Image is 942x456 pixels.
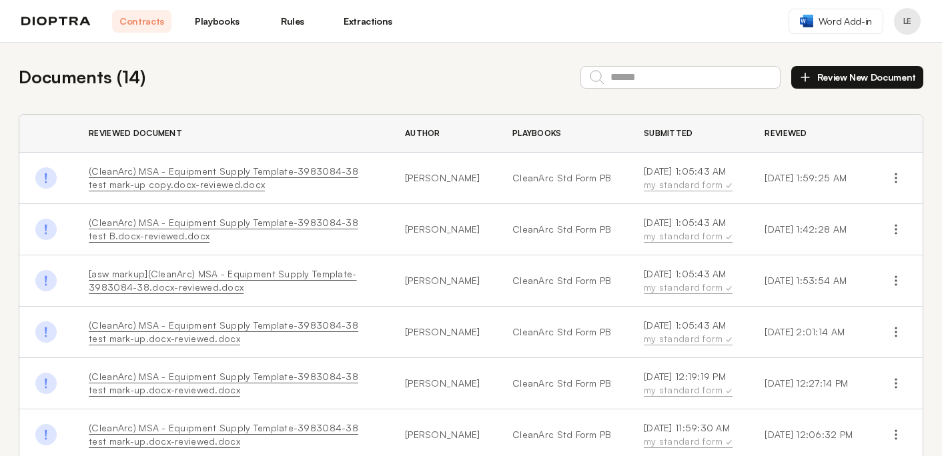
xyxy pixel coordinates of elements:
[749,358,869,409] td: [DATE] 12:27:14 PM
[749,204,869,255] td: [DATE] 1:42:28 AM
[644,229,733,243] div: my standard form ✓
[35,167,57,189] img: Done
[89,165,358,190] a: (CleanArc) MSA - Equipment Supply Template-3983084-38 test mark-up copy.docx-reviewed.docx
[35,270,57,291] img: Done
[112,10,171,33] a: Contracts
[749,153,869,204] td: [DATE] 1:59:25 AM
[644,281,733,294] div: my standard form ✓
[644,332,733,345] div: my standard form ✓
[749,115,869,153] th: Reviewed
[512,274,612,287] a: CleanArc Std Form PB
[628,255,749,307] td: [DATE] 1:05:43 AM
[644,178,733,191] div: my standard form ✓
[19,64,145,90] h2: Documents ( 14 )
[512,428,612,441] a: CleanArc Std Form PB
[749,255,869,307] td: [DATE] 1:53:54 AM
[35,424,57,445] img: Done
[35,321,57,343] img: Done
[894,8,921,35] button: Profile menu
[628,204,749,255] td: [DATE] 1:05:43 AM
[512,325,612,339] a: CleanArc Std Form PB
[89,217,358,241] a: (CleanArc) MSA - Equipment Supply Template-3983084-38 test B.docx-reviewed.docx
[496,115,628,153] th: Playbooks
[35,373,57,394] img: Done
[644,383,733,397] div: my standard form ✓
[389,358,496,409] td: [PERSON_NAME]
[389,115,496,153] th: Author
[89,371,358,395] a: (CleanArc) MSA - Equipment Supply Template-3983084-38 test mark-up.docx-reviewed.docx
[89,319,358,344] a: (CleanArc) MSA - Equipment Supply Template-3983084-38 test mark-up.docx-reviewed.docx
[789,9,883,34] a: Word Add-in
[263,10,322,33] a: Rules
[628,307,749,358] td: [DATE] 1:05:43 AM
[89,268,356,293] a: [asw markup](CleanArc) MSA - Equipment Supply Template-3983084-38.docx-reviewed.docx
[338,10,398,33] a: Extractions
[73,115,389,153] th: Reviewed Document
[389,255,496,307] td: [PERSON_NAME]
[628,115,749,153] th: Submitted
[512,377,612,390] a: CleanArc Std Form PB
[389,204,496,255] td: [PERSON_NAME]
[89,422,358,447] a: (CleanArc) MSA - Equipment Supply Template-3983084-38 test mark-up.docx-reviewed.docx
[187,10,247,33] a: Playbooks
[628,358,749,409] td: [DATE] 12:19:19 PM
[21,17,91,26] img: logo
[749,307,869,358] td: [DATE] 2:01:14 AM
[819,15,872,28] span: Word Add-in
[389,307,496,358] td: [PERSON_NAME]
[644,435,733,448] div: my standard form ✓
[791,66,923,89] button: Review New Document
[512,171,612,185] a: CleanArc Std Form PB
[800,15,813,27] img: word
[35,219,57,240] img: Done
[389,153,496,204] td: [PERSON_NAME]
[512,223,612,236] a: CleanArc Std Form PB
[628,153,749,204] td: [DATE] 1:05:43 AM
